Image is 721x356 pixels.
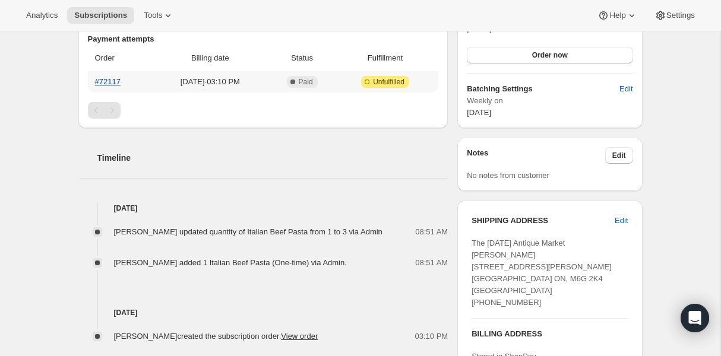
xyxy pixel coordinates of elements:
[681,304,709,332] div: Open Intercom Messenger
[532,50,568,60] span: Order now
[609,11,625,20] span: Help
[155,52,265,64] span: Billing date
[114,258,347,267] span: [PERSON_NAME] added 1 Italian Beef Pasta (One-time) via Admin.
[608,211,635,230] button: Edit
[155,76,265,88] span: [DATE] · 03:10 PM
[114,227,382,236] span: [PERSON_NAME] updated quantity of Italian Beef Pasta from 1 to 3 via Admin
[78,307,448,319] h4: [DATE]
[612,80,640,98] button: Edit
[373,77,404,87] span: Unfulfilled
[615,215,628,227] span: Edit
[137,7,181,24] button: Tools
[26,11,58,20] span: Analytics
[339,52,431,64] span: Fulfillment
[619,83,633,95] span: Edit
[467,171,549,180] span: No notes from customer
[467,108,491,117] span: [DATE]
[612,151,626,160] span: Edit
[74,11,127,20] span: Subscriptions
[415,257,448,269] span: 08:51 AM
[605,147,633,164] button: Edit
[114,332,318,341] span: [PERSON_NAME] created the subscription order.
[299,77,313,87] span: Paid
[472,215,615,227] h3: SHIPPING ADDRESS
[472,239,612,307] span: The [DATE] Antique Market [PERSON_NAME] [STREET_ADDRESS][PERSON_NAME] [GEOGRAPHIC_DATA] ON, M6G 2...
[647,7,702,24] button: Settings
[78,202,448,214] h4: [DATE]
[467,47,633,63] button: Order now
[19,7,65,24] button: Analytics
[666,11,695,20] span: Settings
[415,330,448,342] span: 03:10 PM
[590,7,644,24] button: Help
[144,11,162,20] span: Tools
[415,226,448,238] span: 08:51 AM
[272,52,331,64] span: Status
[467,147,605,164] h3: Notes
[472,328,628,340] h3: BILLING ADDRESS
[88,102,439,119] nav: Pagination
[281,332,318,341] a: View order
[467,95,633,107] span: Weekly on
[88,33,439,45] h2: Payment attempts
[67,7,134,24] button: Subscriptions
[95,77,121,86] a: #72117
[88,45,152,71] th: Order
[467,83,619,95] h6: Batching Settings
[97,152,448,164] h2: Timeline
